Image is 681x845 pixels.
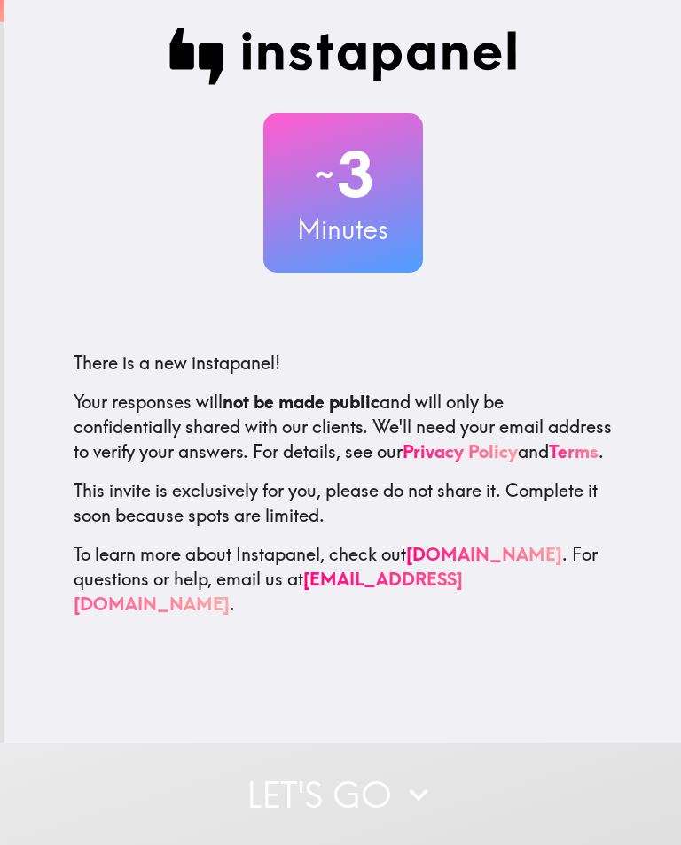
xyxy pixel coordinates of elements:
[223,391,380,413] b: not be made public
[74,542,613,616] p: To learn more about Instapanel, check out . For questions or help, email us at .
[169,28,517,85] img: Instapanel
[263,138,423,211] h2: 3
[403,440,518,462] a: Privacy Policy
[263,211,423,248] h3: Minutes
[312,148,337,201] span: ~
[74,568,463,615] a: [EMAIL_ADDRESS][DOMAIN_NAME]
[406,543,562,565] a: [DOMAIN_NAME]
[74,390,613,464] p: Your responses will and will only be confidentially shared with our clients. We'll need your emai...
[549,440,599,462] a: Terms
[74,478,613,528] p: This invite is exclusively for you, please do not share it. Complete it soon because spots are li...
[74,352,280,374] span: There is a new instapanel!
